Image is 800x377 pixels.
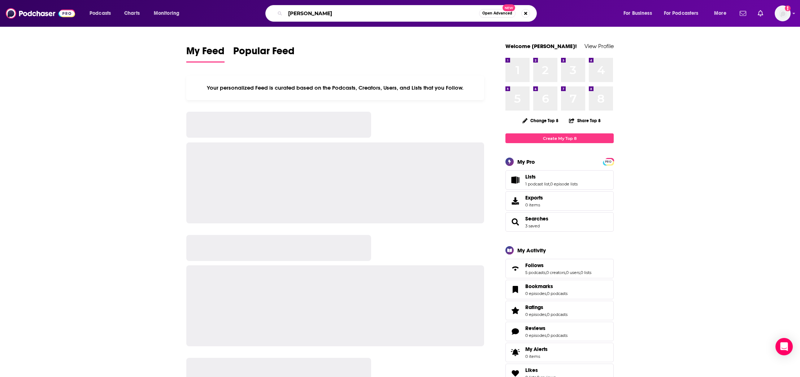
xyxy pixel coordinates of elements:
button: open menu [149,8,189,19]
a: Bookmarks [525,283,568,290]
span: Bookmarks [525,283,553,290]
button: open menu [659,8,709,19]
a: Create My Top 8 [505,133,614,143]
button: Open AdvancedNew [479,9,516,18]
a: Likes [525,367,556,373]
a: 0 podcasts [547,333,568,338]
span: Searches [505,212,614,232]
a: 0 users [566,270,580,275]
span: Reviews [525,325,545,331]
span: Bookmarks [505,280,614,299]
span: For Podcasters [664,8,699,18]
span: Follows [525,262,544,269]
div: Your personalized Feed is curated based on the Podcasts, Creators, Users, and Lists that you Follow. [186,76,484,100]
span: Open Advanced [482,12,512,15]
span: Exports [525,194,543,201]
div: My Pro [517,158,535,165]
span: Exports [508,196,522,206]
span: My Alerts [508,347,522,357]
button: open menu [84,8,120,19]
a: Welcome [PERSON_NAME]! [505,43,577,50]
a: PRO [604,159,613,164]
a: Follows [508,264,522,274]
span: , [546,291,547,296]
span: My Alerts [525,346,548,352]
a: 0 episodes [525,312,546,317]
a: My Feed [186,45,225,63]
span: My Feed [186,45,225,61]
a: Ratings [525,304,568,310]
a: 0 podcasts [547,291,568,296]
a: 0 lists [581,270,591,275]
a: Ratings [508,305,522,316]
a: 0 episode lists [550,181,578,187]
img: User Profile [775,5,791,21]
span: Likes [525,367,538,373]
a: Searches [508,217,522,227]
a: Show notifications dropdown [755,7,766,20]
span: , [546,312,547,317]
span: Monitoring [154,8,179,18]
a: 0 podcasts [547,312,568,317]
button: open menu [618,8,661,19]
a: Bookmarks [508,284,522,295]
input: Search podcasts, credits, & more... [285,8,479,19]
span: For Business [623,8,652,18]
span: Ratings [505,301,614,320]
a: 0 creators [546,270,565,275]
a: Exports [505,191,614,211]
a: Follows [525,262,591,269]
a: Reviews [508,326,522,337]
a: 3 saved [525,223,540,228]
span: Logged in as TeszlerPR [775,5,791,21]
a: Lists [508,175,522,185]
span: 0 items [525,354,548,359]
a: 5 podcasts [525,270,545,275]
a: 1 podcast list [525,181,549,187]
span: , [546,333,547,338]
span: Lists [505,170,614,190]
button: open menu [709,8,735,19]
a: Reviews [525,325,568,331]
div: Search podcasts, credits, & more... [272,5,544,22]
span: 0 items [525,202,543,207]
button: Change Top 8 [518,116,563,125]
span: Podcasts [90,8,111,18]
a: View Profile [584,43,614,50]
span: Popular Feed [233,45,295,61]
a: Charts [119,8,144,19]
a: My Alerts [505,343,614,362]
button: Show profile menu [775,5,791,21]
a: Show notifications dropdown [737,7,749,20]
span: Charts [124,8,140,18]
a: Lists [525,173,578,180]
a: 0 episodes [525,333,546,338]
a: Searches [525,215,548,222]
span: Follows [505,259,614,278]
a: 0 episodes [525,291,546,296]
button: Share Top 8 [569,113,601,128]
svg: Add a profile image [785,5,791,11]
span: More [714,8,726,18]
span: Reviews [505,322,614,341]
span: Ratings [525,304,543,310]
img: Podchaser - Follow, Share and Rate Podcasts [6,7,75,20]
div: My Activity [517,247,546,254]
span: Lists [525,173,536,180]
span: , [580,270,581,275]
div: Open Intercom Messenger [775,338,793,355]
span: New [503,4,516,11]
a: Popular Feed [233,45,295,63]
